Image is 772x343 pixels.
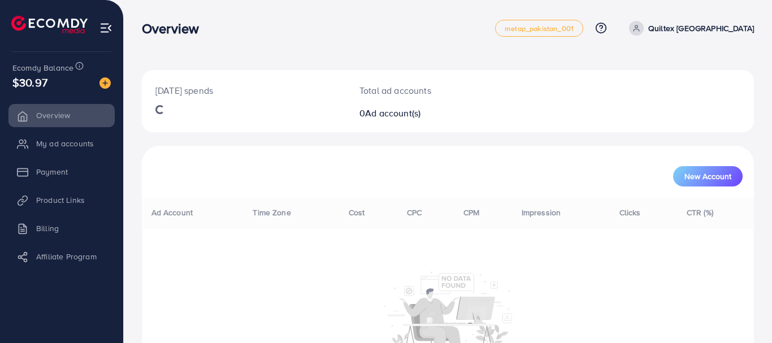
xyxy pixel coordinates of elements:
h3: Overview [142,20,208,37]
img: logo [11,16,88,33]
button: New Account [673,166,743,186]
p: Total ad accounts [359,84,485,97]
span: $30.97 [12,74,47,90]
span: New Account [684,172,731,180]
span: metap_pakistan_001 [505,25,574,32]
p: Quiltex [GEOGRAPHIC_DATA] [648,21,754,35]
img: menu [99,21,112,34]
a: metap_pakistan_001 [495,20,583,37]
span: Ad account(s) [365,107,420,119]
img: image [99,77,111,89]
h2: 0 [359,108,485,119]
span: Ecomdy Balance [12,62,73,73]
p: [DATE] spends [155,84,332,97]
a: Quiltex [GEOGRAPHIC_DATA] [624,21,754,36]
